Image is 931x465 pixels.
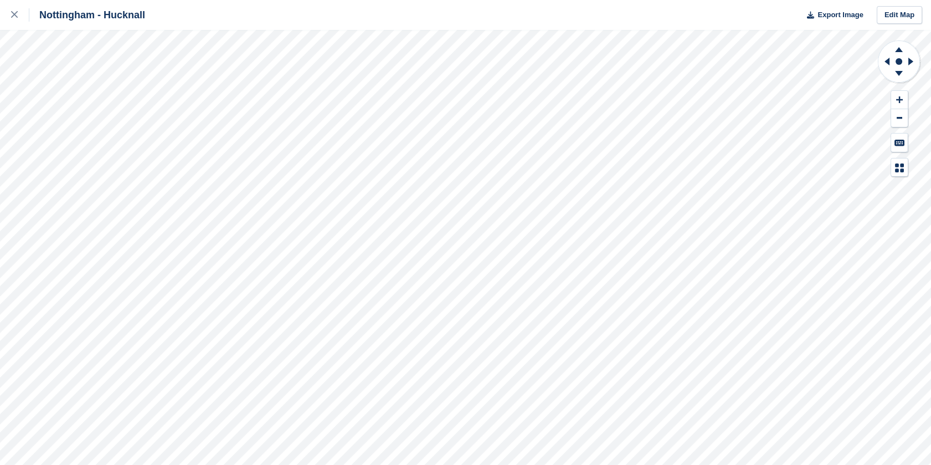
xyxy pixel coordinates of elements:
span: Export Image [817,9,863,21]
button: Zoom Out [891,109,908,127]
button: Zoom In [891,91,908,109]
button: Keyboard Shortcuts [891,134,908,152]
a: Edit Map [877,6,922,24]
button: Map Legend [891,159,908,177]
button: Export Image [800,6,863,24]
div: Nottingham - Hucknall [29,8,145,22]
